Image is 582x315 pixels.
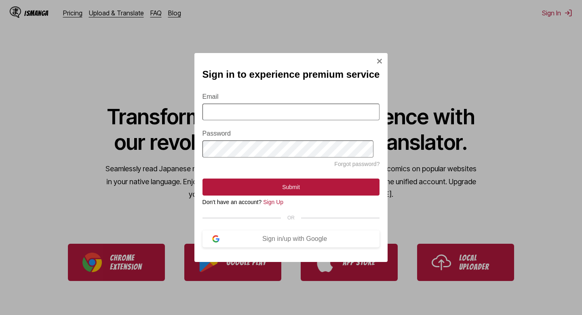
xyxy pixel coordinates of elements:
[376,58,383,64] img: Close
[202,69,380,80] h2: Sign in to experience premium service
[219,235,370,243] div: Sign in/up with Google
[202,179,380,196] button: Submit
[202,199,380,205] div: Don't have an account?
[194,53,388,262] div: Sign In Modal
[263,199,283,205] a: Sign Up
[202,130,380,137] label: Password
[202,215,380,221] div: OR
[202,230,380,247] button: Sign in/up with Google
[212,235,219,243] img: google-logo
[334,161,380,167] a: Forgot password?
[202,93,380,100] label: Email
